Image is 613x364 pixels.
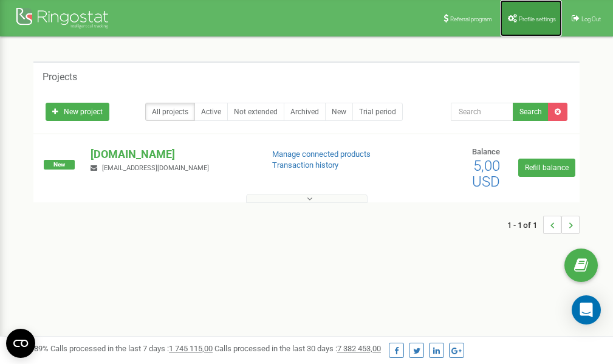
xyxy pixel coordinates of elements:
[46,103,109,121] a: New project
[519,16,556,22] span: Profile settings
[284,103,326,121] a: Archived
[145,103,195,121] a: All projects
[581,16,601,22] span: Log Out
[572,295,601,325] div: Open Intercom Messenger
[451,103,513,121] input: Search
[450,16,492,22] span: Referral program
[169,344,213,353] u: 1 745 115,00
[91,146,252,162] p: [DOMAIN_NAME]
[50,344,213,353] span: Calls processed in the last 7 days :
[43,72,77,83] h5: Projects
[227,103,284,121] a: Not extended
[102,164,209,172] span: [EMAIL_ADDRESS][DOMAIN_NAME]
[472,147,500,156] span: Balance
[44,160,75,170] span: New
[272,149,371,159] a: Manage connected products
[518,159,575,177] a: Refill balance
[507,204,580,246] nav: ...
[513,103,549,121] button: Search
[194,103,228,121] a: Active
[214,344,381,353] span: Calls processed in the last 30 days :
[507,216,543,234] span: 1 - 1 of 1
[272,160,338,170] a: Transaction history
[352,103,403,121] a: Trial period
[325,103,353,121] a: New
[337,344,381,353] u: 7 382 453,00
[472,157,500,190] span: 5,00 USD
[6,329,35,358] button: Open CMP widget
